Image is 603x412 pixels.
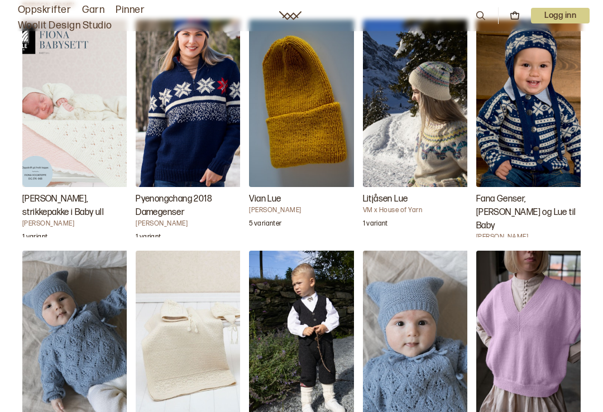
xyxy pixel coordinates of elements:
a: Oppskrifter [18,2,71,18]
h4: [PERSON_NAME] [22,219,134,228]
h4: VM x House of Yarn [363,206,475,215]
img: VM x House of YarnLitjåsen Lue [363,20,475,187]
a: Pyenongchang 2018 Damegenser [136,20,240,237]
p: 1 variant [22,233,47,244]
a: Vian Lue [249,20,353,237]
a: Fiona babysett, strikkepakke i Baby ull [22,20,127,237]
a: Fana Genser, Jakke og Lue til Baby [476,20,581,237]
p: 1 variant [136,233,161,244]
img: Dale GarnPyenongchang 2018 Damegenser [136,20,247,187]
a: Woolit Design Studio [18,18,112,33]
img: Dale GarnFana Genser, Jakke og Lue til Baby [476,20,588,187]
h3: Fana Genser, [PERSON_NAME] og Lue til Baby [476,193,588,233]
button: User dropdown [531,8,590,23]
h4: [PERSON_NAME] [476,233,588,242]
h4: [PERSON_NAME] [136,219,247,228]
h3: [PERSON_NAME], strikkepakke i Baby ull [22,193,134,219]
a: Litjåsen Lue [363,20,467,237]
a: Pinner [116,2,145,18]
a: Garn [82,2,104,18]
h3: Pyenongchang 2018 Damegenser [136,193,247,219]
p: Logg inn [531,8,590,23]
p: 5 varianter [249,219,281,231]
h3: Vian Lue [249,193,361,206]
h4: [PERSON_NAME] [249,206,361,215]
img: Hrönn JónsdóttirVian Lue [249,20,361,187]
img: Kari HaugenFiona babysett, strikkepakke i Baby ull [22,20,134,187]
a: Woolit [279,11,301,20]
p: 1 variant [363,219,388,231]
h3: Litjåsen Lue [363,193,475,206]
